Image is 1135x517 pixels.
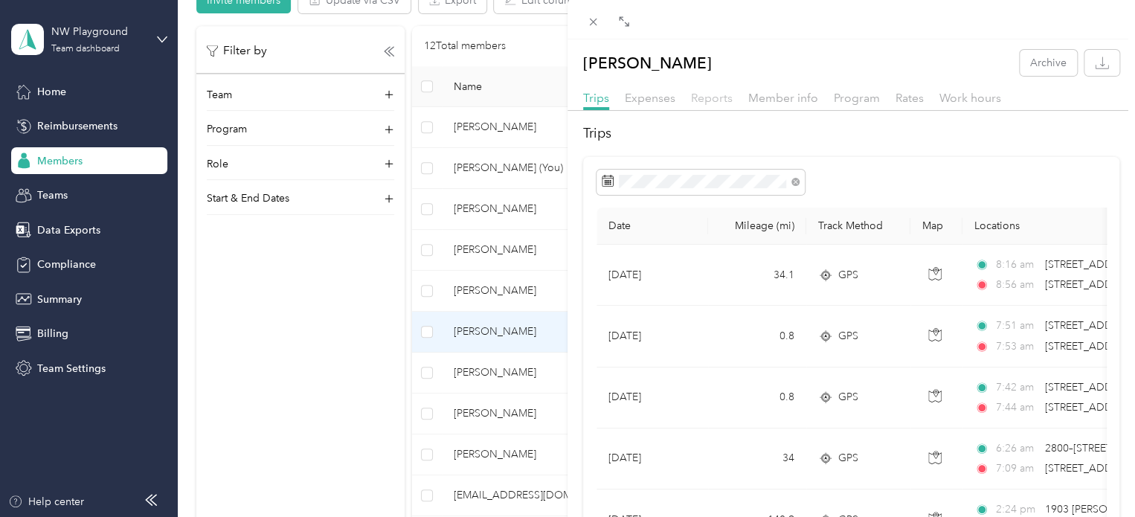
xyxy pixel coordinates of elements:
span: Reports [691,91,733,105]
h2: Trips [583,123,1119,144]
span: GPS [838,389,858,405]
th: Map [910,208,962,245]
td: [DATE] [597,245,708,306]
span: 7:44 am [995,399,1038,416]
button: Archive [1020,50,1077,76]
span: 8:16 am [995,257,1038,273]
th: Date [597,208,708,245]
span: Work hours [939,91,1001,105]
span: 7:09 am [995,460,1038,477]
span: Rates [896,91,924,105]
td: 34.1 [708,245,806,306]
td: [DATE] [597,428,708,489]
span: Program [834,91,880,105]
span: GPS [838,328,858,344]
td: 0.8 [708,306,806,367]
span: GPS [838,450,858,466]
th: Track Method [806,208,910,245]
span: Member info [748,91,818,105]
td: 34 [708,428,806,489]
span: Trips [583,91,609,105]
p: [PERSON_NAME] [583,50,712,76]
span: GPS [838,267,858,283]
td: 0.8 [708,367,806,428]
td: [DATE] [597,306,708,367]
span: 8:56 am [995,277,1038,293]
span: 7:53 am [995,338,1038,355]
span: Expenses [625,91,675,105]
iframe: Everlance-gr Chat Button Frame [1052,434,1135,517]
td: [DATE] [597,367,708,428]
th: Mileage (mi) [708,208,806,245]
span: 7:42 am [995,379,1038,396]
span: 6:26 am [995,440,1038,457]
span: 7:51 am [995,318,1038,334]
